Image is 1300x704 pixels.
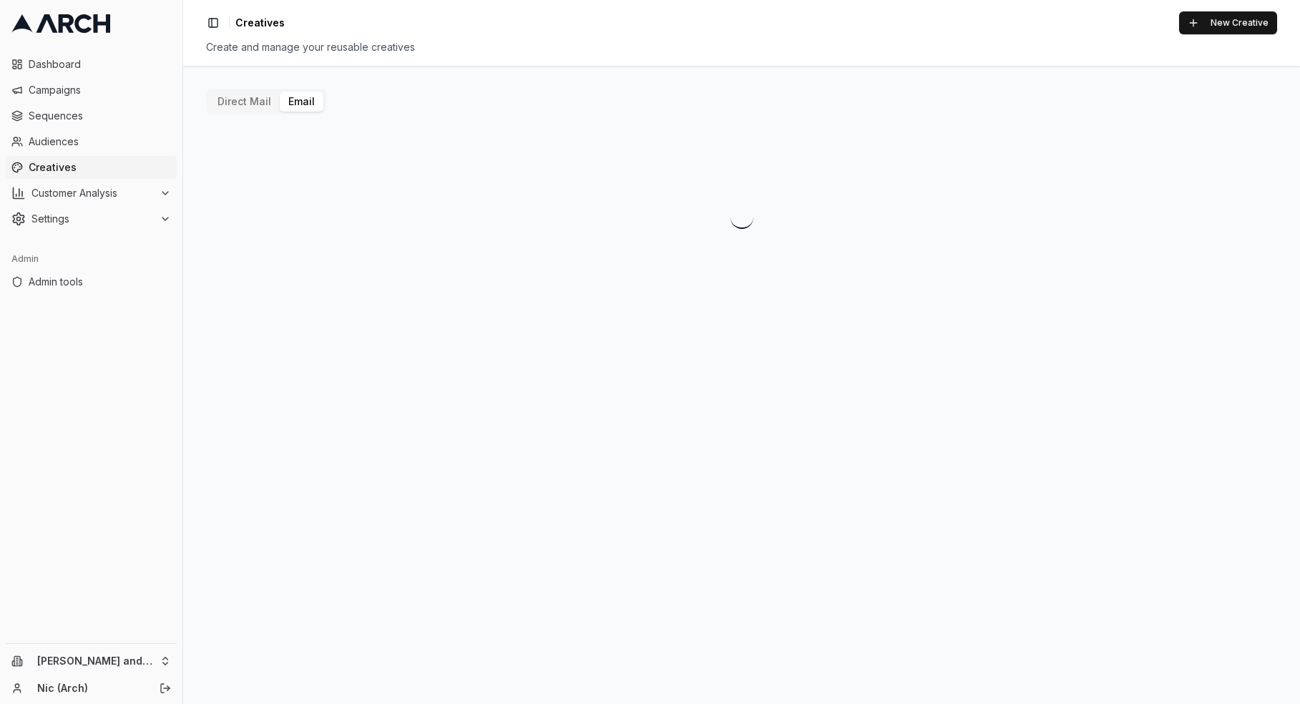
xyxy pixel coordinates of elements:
span: Creatives [235,16,285,30]
span: Audiences [29,135,171,149]
div: Create and manage your reusable creatives [206,40,1277,54]
span: [PERSON_NAME] and Sons [37,655,154,668]
a: Creatives [6,156,177,179]
a: Admin tools [6,270,177,293]
span: Campaigns [29,83,171,97]
a: Campaigns [6,79,177,102]
span: Creatives [29,160,171,175]
div: Admin [6,248,177,270]
button: Direct Mail [209,92,280,112]
nav: breadcrumb [235,16,285,30]
button: Customer Analysis [6,182,177,205]
a: Sequences [6,104,177,127]
button: New Creative [1179,11,1277,34]
span: Customer Analysis [31,186,154,200]
a: Nic (Arch) [37,681,144,695]
a: Dashboard [6,53,177,76]
span: Settings [31,212,154,226]
span: Sequences [29,109,171,123]
span: Dashboard [29,57,171,72]
a: Audiences [6,130,177,153]
button: Log out [155,678,175,698]
button: Email [280,92,323,112]
button: [PERSON_NAME] and Sons [6,650,177,673]
button: Settings [6,207,177,230]
span: Admin tools [29,275,171,289]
